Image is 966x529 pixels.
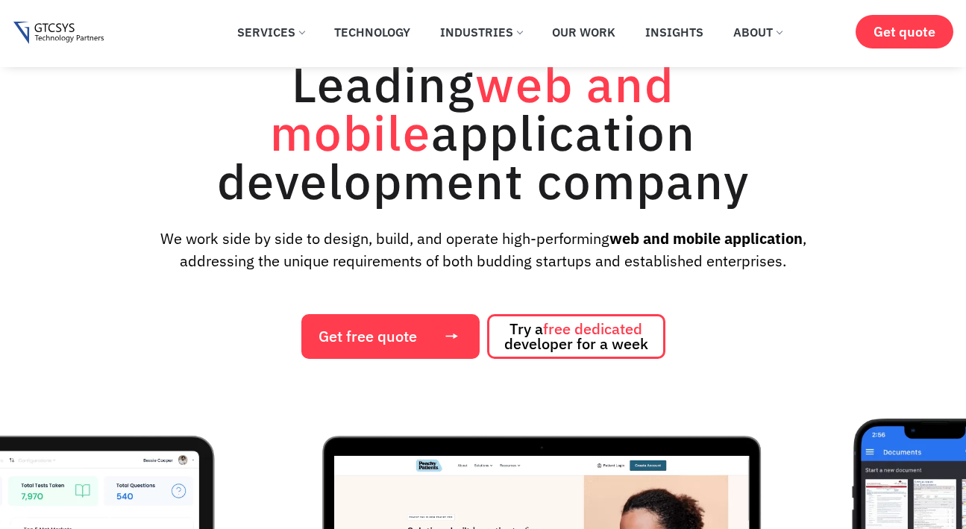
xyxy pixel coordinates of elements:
[541,16,627,48] a: Our Work
[323,16,421,48] a: Technology
[634,16,715,48] a: Insights
[226,16,316,48] a: Services
[543,319,642,339] span: free dedicated
[270,52,674,164] span: web and mobile
[429,16,533,48] a: Industries
[487,314,665,359] a: Try afree dedicated developer for a week
[319,329,417,344] span: Get free quote
[874,24,935,40] span: Get quote
[301,314,480,359] a: Get free quote
[609,228,803,248] strong: web and mobile application
[504,322,648,351] span: Try a developer for a week
[148,60,819,205] h1: Leading application development company
[128,228,839,272] p: We work side by side to design, build, and operate high-performing , addressing the unique requir...
[856,15,953,48] a: Get quote
[722,16,793,48] a: About
[13,22,104,45] img: Gtcsys logo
